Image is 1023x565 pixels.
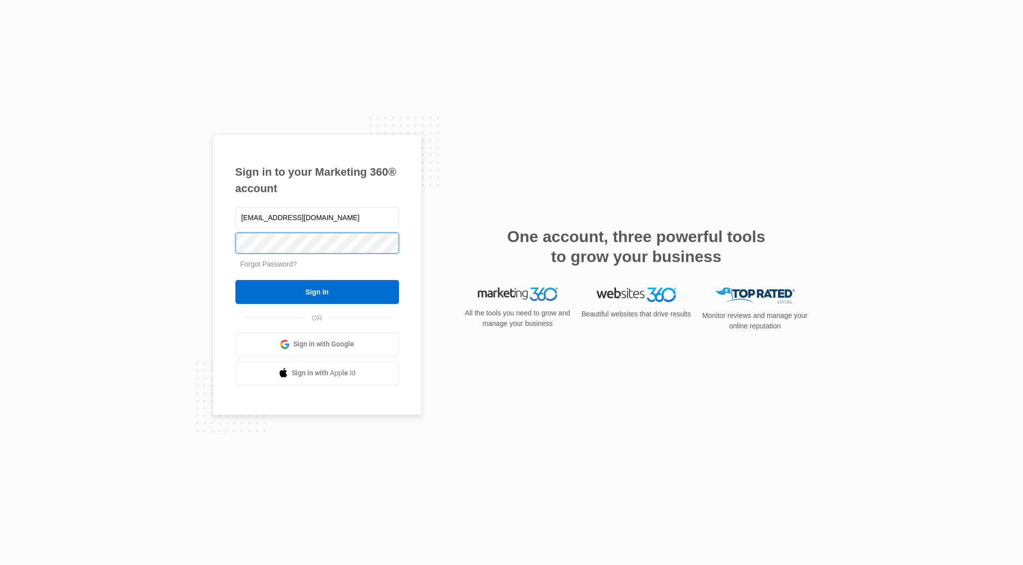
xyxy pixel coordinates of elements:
h2: One account, three powerful tools to grow your business [504,227,769,267]
h1: Sign in to your Marketing 360® account [235,164,399,197]
a: Forgot Password? [240,260,297,268]
span: OR [305,313,329,323]
a: Sign in with Apple Id [235,361,399,385]
p: All the tools you need to grow and manage your business [462,308,574,329]
input: Email [235,207,399,228]
img: Top Rated Local [715,287,795,304]
input: Sign In [235,280,399,304]
span: Sign in with Apple Id [292,368,356,378]
img: Marketing 360 [478,287,558,301]
p: Monitor reviews and manage your online reputation [699,310,811,331]
p: Beautiful websites that drive results [581,309,692,319]
a: Sign in with Google [235,332,399,356]
span: Sign in with Google [293,339,354,349]
img: Websites 360 [597,287,676,302]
